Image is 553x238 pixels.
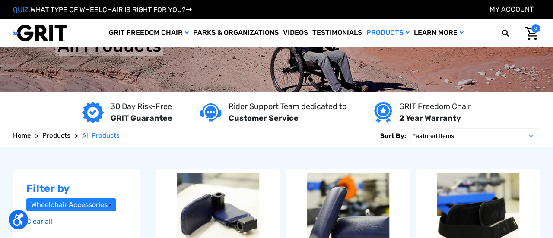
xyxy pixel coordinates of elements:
[26,182,127,195] h2: Filter by
[82,131,120,141] a: All Products
[82,102,104,123] img: GRIT Guarantee
[374,102,392,123] img: Year warranty
[399,113,461,123] strong: 2 Year Warranty
[525,27,538,40] img: Cart
[13,132,31,139] span: Home
[82,132,120,139] span: All Products
[13,131,31,141] a: Home
[489,5,534,13] a: Account
[519,24,540,42] a: Cart with 0 items
[13,6,30,14] span: QUIZ:
[310,19,364,47] a: Testimonials
[229,101,346,113] p: Rider Support Team dedicated to
[111,113,172,123] strong: GRIT Guarantee
[399,101,471,113] p: GRIT Freedom Chair
[380,128,406,143] label: Sort By:
[191,19,281,47] a: Parks & Organizations
[13,24,67,42] img: GRIT All-Terrain Wheelchair and Mobility Equipment
[26,198,116,211] a: Wheelchair Accessories
[531,24,540,33] span: 0
[107,19,191,47] a: GRIT Freedom Chair
[13,6,192,14] a: QUIZ:WHAT TYPE OF WHEELCHAIR IS RIGHT FOR YOU?
[229,113,299,123] strong: Customer Service
[42,132,70,139] span: Products
[281,19,310,47] a: Videos
[506,24,519,42] input: Search
[200,103,222,121] img: Customer service
[412,19,466,47] a: Learn More
[364,19,412,47] a: Products
[42,131,70,141] a: Products
[26,217,52,225] a: Clear all
[111,101,172,113] p: 30 Day Risk-Free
